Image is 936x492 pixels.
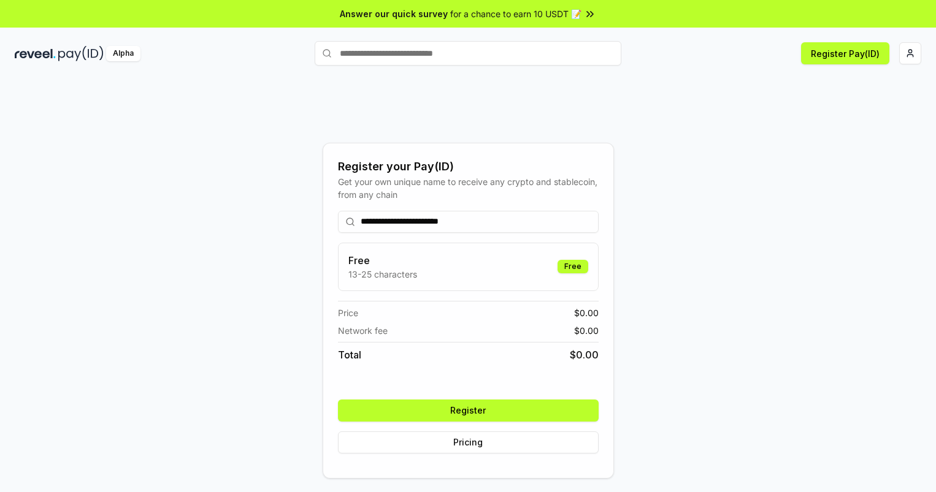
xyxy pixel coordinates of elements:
[58,46,104,61] img: pay_id
[338,399,599,422] button: Register
[574,324,599,337] span: $ 0.00
[338,324,388,337] span: Network fee
[340,7,448,20] span: Answer our quick survey
[338,175,599,201] div: Get your own unique name to receive any crypto and stablecoin, from any chain
[338,431,599,453] button: Pricing
[558,260,588,273] div: Free
[338,306,358,319] span: Price
[15,46,56,61] img: reveel_dark
[574,306,599,319] span: $ 0.00
[338,158,599,175] div: Register your Pay(ID)
[338,347,361,362] span: Total
[348,268,417,281] p: 13-25 characters
[348,253,417,268] h3: Free
[450,7,581,20] span: for a chance to earn 10 USDT 📝
[106,46,140,61] div: Alpha
[801,42,889,64] button: Register Pay(ID)
[570,347,599,362] span: $ 0.00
